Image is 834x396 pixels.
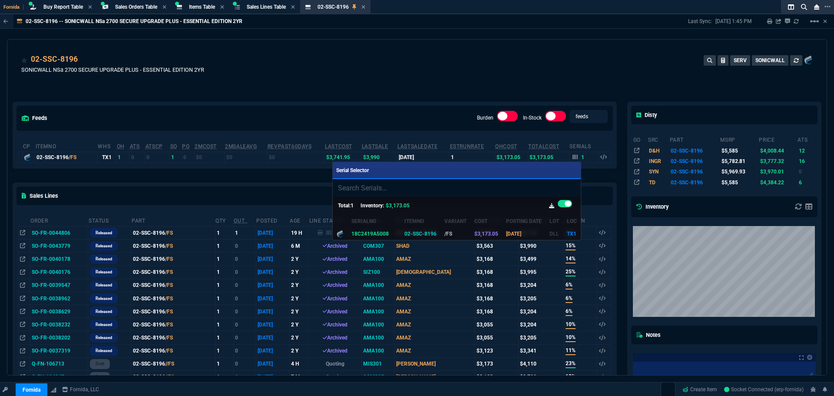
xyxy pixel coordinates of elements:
td: DLL [546,227,563,240]
td: TX1 [563,227,581,240]
td: 02-SSC-8196 [400,227,440,240]
td: $3,173.05 [470,227,502,240]
th: Loc [563,215,581,227]
span: 1 [351,203,354,209]
th: SerialNo [347,215,401,227]
span: 18C2419A5008 [351,231,389,237]
th: Lot [546,215,563,227]
th: Posting Date [502,215,546,227]
span: Inventory: [361,203,384,209]
td: [DATE] [502,227,546,240]
input: Search Serials... [333,179,581,196]
td: /FS [440,227,470,240]
span: Serial Selector [336,167,369,173]
span: $3,173.05 [386,203,410,209]
th: ItemNo [400,215,440,227]
span: Total: [338,203,351,209]
div: On-Hand Only [558,200,572,211]
th: Cost [470,215,502,227]
th: Variant [440,215,470,227]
